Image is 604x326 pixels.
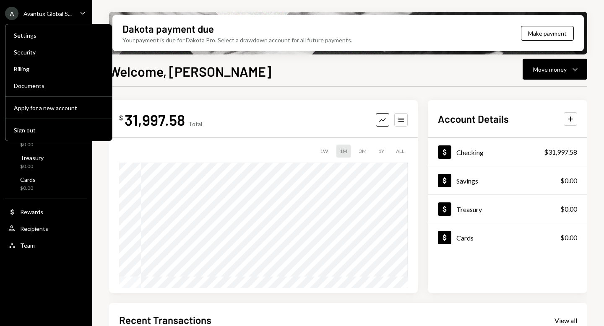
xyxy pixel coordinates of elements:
[20,242,35,249] div: Team
[317,145,331,158] div: 1W
[560,233,577,243] div: $0.00
[560,176,577,186] div: $0.00
[188,120,202,127] div: Total
[5,173,87,194] a: Cards$0.00
[533,65,567,74] div: Move money
[23,10,72,17] div: Avantux Global S...
[20,154,44,161] div: Treasury
[555,316,577,325] div: View all
[5,152,87,172] a: Treasury$0.00
[5,221,87,236] a: Recipients
[456,148,484,156] div: Checking
[125,110,185,129] div: 31,997.58
[456,234,474,242] div: Cards
[122,22,214,36] div: Dakota payment due
[428,166,587,194] a: Savings$0.00
[9,101,109,116] button: Apply for a new account
[428,195,587,223] a: Treasury$0.00
[375,145,388,158] div: 1Y
[20,141,40,148] div: $0.00
[336,145,351,158] div: 1M
[555,316,577,325] a: View all
[9,123,109,138] button: Sign out
[393,145,408,158] div: ALL
[20,208,43,215] div: Rewards
[438,112,509,126] h2: Account Details
[5,238,87,253] a: Team
[122,36,352,44] div: Your payment is due for Dakota Pro. Select a drawdown account for all future payments.
[9,28,109,43] a: Settings
[456,177,478,185] div: Savings
[20,225,48,232] div: Recipients
[20,163,44,170] div: $0.00
[119,114,123,122] div: $
[14,104,104,111] div: Apply for a new account
[9,61,109,76] a: Billing
[14,65,104,72] div: Billing
[20,176,36,183] div: Cards
[456,205,482,213] div: Treasury
[5,204,87,219] a: Rewards
[14,127,104,134] div: Sign out
[109,63,271,80] h1: Welcome, [PERSON_NAME]
[9,78,109,93] a: Documents
[521,26,574,41] button: Make payment
[544,147,577,157] div: $31,997.58
[560,204,577,214] div: $0.00
[5,7,18,20] div: A
[523,59,587,80] button: Move money
[14,82,104,89] div: Documents
[20,185,36,192] div: $0.00
[14,32,104,39] div: Settings
[428,138,587,166] a: Checking$31,997.58
[14,49,104,56] div: Security
[356,145,370,158] div: 3M
[428,223,587,251] a: Cards$0.00
[9,44,109,60] a: Security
